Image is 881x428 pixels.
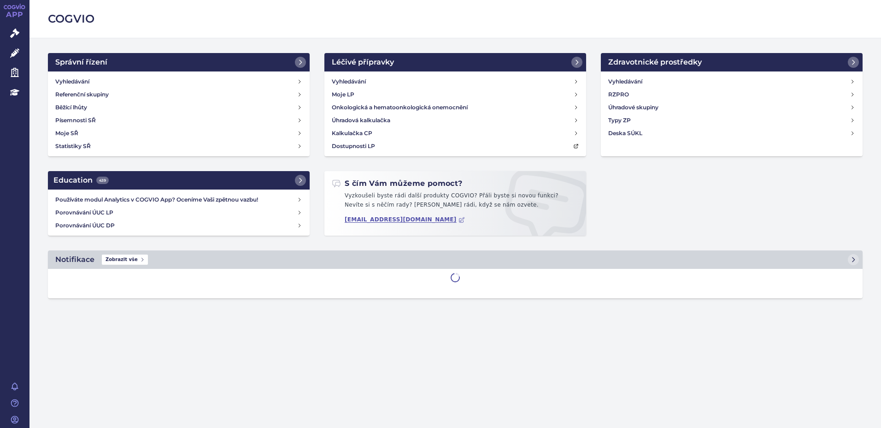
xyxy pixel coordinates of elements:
h4: Vyhledávání [332,77,366,86]
a: Moje SŘ [52,127,306,140]
a: Vyhledávání [605,75,859,88]
h4: Používáte modul Analytics v COGVIO App? Oceníme Vaši zpětnou vazbu! [55,195,297,204]
h4: Vyhledávání [608,77,642,86]
h4: Úhradové skupiny [608,103,658,112]
h4: Běžící lhůty [55,103,87,112]
h2: COGVIO [48,11,863,27]
a: Úhradové skupiny [605,101,859,114]
a: NotifikaceZobrazit vše [48,250,863,269]
h4: RZPRO [608,90,629,99]
a: Education439 [48,171,310,190]
a: Moje LP [328,88,582,101]
h4: Referenční skupiny [55,90,109,99]
p: Vyzkoušeli byste rádi další produkty COGVIO? Přáli byste si novou funkci? Nevíte si s něčím rady?... [332,191,579,213]
a: Referenční skupiny [52,88,306,101]
a: Běžící lhůty [52,101,306,114]
h4: Statistiky SŘ [55,142,91,151]
a: Správní řízení [48,53,310,71]
h4: Deska SÚKL [608,129,642,138]
a: Porovnávání ÚUC LP [52,206,306,219]
a: Léčivé přípravky [324,53,586,71]
a: Statistiky SŘ [52,140,306,153]
a: Onkologická a hematoonkologická onemocnění [328,101,582,114]
a: Úhradová kalkulačka [328,114,582,127]
h4: Vyhledávání [55,77,89,86]
a: Používáte modul Analytics v COGVIO App? Oceníme Vaši zpětnou vazbu! [52,193,306,206]
span: Zobrazit vše [102,255,148,265]
h4: Úhradová kalkulačka [332,116,390,125]
h2: Léčivé přípravky [332,57,394,68]
span: 439 [96,177,109,184]
a: Kalkulačka CP [328,127,582,140]
h4: Kalkulačka CP [332,129,372,138]
a: Dostupnosti LP [328,140,582,153]
h4: Dostupnosti LP [332,142,375,151]
a: [EMAIL_ADDRESS][DOMAIN_NAME] [345,216,465,223]
a: Deska SÚKL [605,127,859,140]
a: Typy ZP [605,114,859,127]
h4: Moje SŘ [55,129,78,138]
h4: Písemnosti SŘ [55,116,96,125]
h2: Notifikace [55,254,94,265]
a: Písemnosti SŘ [52,114,306,127]
a: Porovnávání ÚUC DP [52,219,306,232]
h4: Typy ZP [608,116,631,125]
a: Zdravotnické prostředky [601,53,863,71]
h4: Moje LP [332,90,354,99]
a: Vyhledávání [328,75,582,88]
a: Vyhledávání [52,75,306,88]
h2: Zdravotnické prostředky [608,57,702,68]
h2: Education [53,175,109,186]
h4: Onkologická a hematoonkologická onemocnění [332,103,468,112]
h4: Porovnávání ÚUC DP [55,221,297,230]
h4: Porovnávání ÚUC LP [55,208,297,217]
a: RZPRO [605,88,859,101]
h2: S čím Vám můžeme pomoct? [332,178,463,189]
h2: Správní řízení [55,57,107,68]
